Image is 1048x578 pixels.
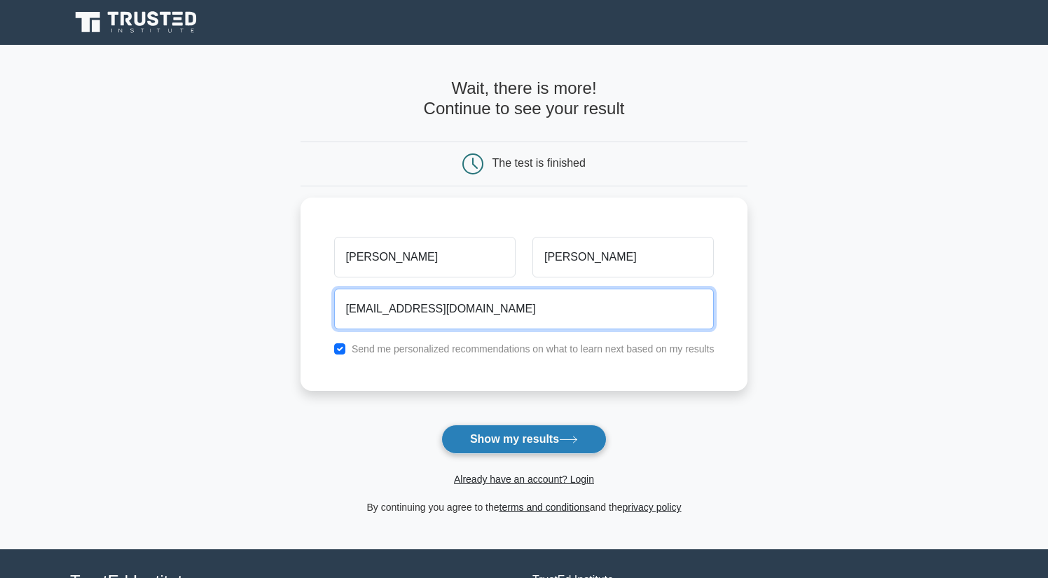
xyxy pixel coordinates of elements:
input: First name [334,237,516,277]
div: By continuing you agree to the and the [292,499,757,516]
a: privacy policy [623,502,682,513]
a: terms and conditions [499,502,590,513]
div: The test is finished [492,157,586,169]
label: Send me personalized recommendations on what to learn next based on my results [352,343,715,355]
a: Already have an account? Login [454,474,594,485]
button: Show my results [441,425,607,454]
input: Email [334,289,715,329]
input: Last name [532,237,714,277]
h4: Wait, there is more! Continue to see your result [301,78,748,119]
